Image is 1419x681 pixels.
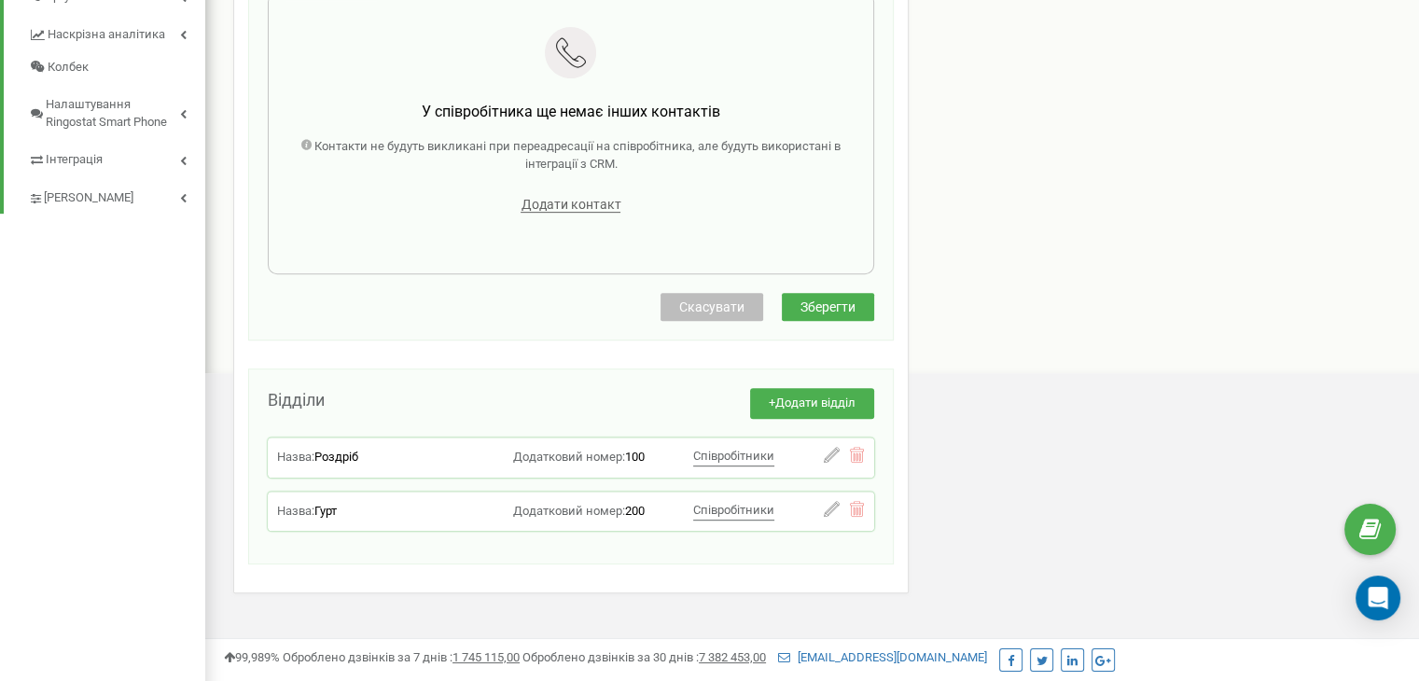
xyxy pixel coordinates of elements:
a: [EMAIL_ADDRESS][DOMAIN_NAME] [778,650,987,664]
u: 7 382 453,00 [699,650,766,664]
span: Інтеграція [46,151,103,169]
span: Налаштування Ringostat Smart Phone [46,96,180,131]
span: Контакти не будуть викликані при переадресації на співробітника, але будуть використані в інтегра... [314,139,841,171]
span: Скасувати [679,299,744,314]
span: Гурт [314,504,337,518]
span: Оброблено дзвінків за 7 днів : [283,650,520,664]
span: Співробітники [693,449,774,463]
span: Назва: [277,450,314,464]
span: 200 [625,504,645,518]
span: Відділи [268,390,325,410]
button: +Додати відділ [750,388,874,419]
span: Назва: [277,504,314,518]
span: [PERSON_NAME] [44,189,133,207]
span: Колбек [48,59,89,76]
div: Open Intercom Messenger [1356,576,1400,620]
span: Додати контакт [521,197,620,213]
u: 1 745 115,00 [452,650,520,664]
span: Додати відділ [775,396,856,410]
span: Оброблено дзвінків за 30 днів : [522,650,766,664]
a: [PERSON_NAME] [28,176,205,215]
a: Налаштування Ringostat Smart Phone [28,83,205,138]
a: Інтеграція [28,138,205,176]
span: Співробітники [693,503,774,517]
span: Зберегти [800,299,856,314]
span: Додатковий номер: [513,504,625,518]
span: Додатковий номер: [513,450,625,464]
a: Колбек [28,51,205,84]
span: 99,989% [224,650,280,664]
button: Зберегти [782,293,874,321]
span: У співробітника ще немає інших контактів [422,103,720,120]
a: Наскрізна аналітика [28,13,205,51]
span: Роздріб [314,450,358,464]
span: 100 [625,450,645,464]
span: Наскрізна аналітика [48,26,165,44]
button: Скасувати [661,293,763,321]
